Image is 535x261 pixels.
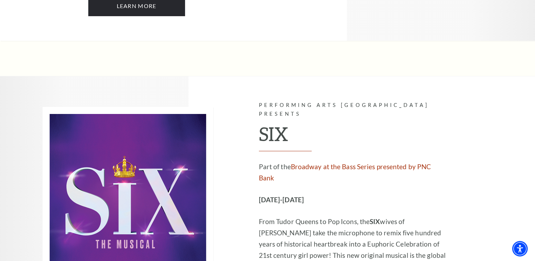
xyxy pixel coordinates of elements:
[512,241,528,256] div: Accessibility Menu
[259,196,304,204] strong: [DATE]-[DATE]
[370,217,380,225] strong: SIX
[259,161,447,184] p: Part of the
[259,163,431,182] a: Broadway at the Bass Series presented by PNC Bank
[259,101,447,119] p: Performing Arts [GEOGRAPHIC_DATA] Presents
[259,122,447,151] h2: SIX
